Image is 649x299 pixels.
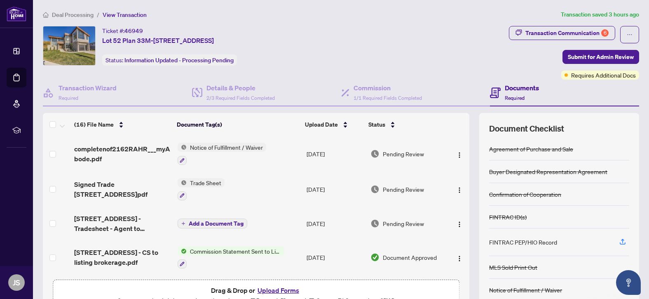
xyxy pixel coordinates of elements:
[383,219,424,228] span: Pending Review
[370,185,380,194] img: Document Status
[303,136,367,172] td: [DATE]
[178,143,187,152] img: Status Icon
[97,10,99,19] li: /
[525,26,609,40] div: Transaction Communication
[453,147,466,160] button: Logo
[187,178,225,187] span: Trade Sheet
[561,10,639,19] article: Transaction saved 3 hours ago
[59,83,117,93] h4: Transaction Wizard
[303,207,367,240] td: [DATE]
[627,32,633,38] span: ellipsis
[370,253,380,262] img: Document Status
[103,11,147,19] span: View Transaction
[489,212,527,221] div: FINTRAC ID(s)
[489,123,564,134] span: Document Checklist
[456,152,463,158] img: Logo
[505,95,525,101] span: Required
[178,219,247,228] button: Add a Document Tag
[489,263,537,272] div: MLS Sold Print Out
[456,221,463,228] img: Logo
[302,113,365,136] th: Upload Date
[187,247,284,256] span: Commission Statement Sent to Listing Brokerage
[43,12,49,18] span: home
[178,143,266,165] button: Status IconNotice of Fulfillment / Waiver
[102,26,143,35] div: Ticket #:
[383,149,424,158] span: Pending Review
[453,217,466,230] button: Logo
[178,218,247,229] button: Add a Document Tag
[568,50,634,64] span: Submit for Admin Review
[124,57,234,64] span: Information Updated - Processing Pending
[206,83,275,93] h4: Details & People
[305,120,338,129] span: Upload Date
[43,26,95,65] img: IMG-X12300050_1.jpg
[255,285,302,296] button: Upload Forms
[562,50,639,64] button: Submit for Admin Review
[368,120,385,129] span: Status
[178,178,187,187] img: Status Icon
[178,247,284,269] button: Status IconCommission Statement Sent to Listing Brokerage
[509,26,615,40] button: Transaction Communication6
[453,183,466,196] button: Logo
[571,71,636,80] span: Requires Additional Docs
[489,285,562,294] div: Notice of Fulfillment / Waiver
[74,120,114,129] span: (16) File Name
[102,54,237,66] div: Status:
[178,178,225,200] button: Status IconTrade Sheet
[453,251,466,264] button: Logo
[211,285,302,296] span: Drag & Drop or
[456,187,463,193] img: Logo
[74,214,171,233] span: [STREET_ADDRESS] - Tradesheet - Agent to review.pdf
[189,221,244,226] span: Add a Document Tag
[52,11,94,19] span: Deal Processing
[124,27,143,35] span: 46949
[489,238,557,247] div: FINTRAC PEP/HIO Record
[489,144,573,153] div: Agreement of Purchase and Sale
[187,143,266,152] span: Notice of Fulfillment / Waiver
[13,277,20,288] span: JS
[7,6,26,21] img: logo
[303,172,367,207] td: [DATE]
[505,83,539,93] h4: Documents
[383,253,437,262] span: Document Approved
[489,167,607,176] div: Buyer Designated Representation Agreement
[616,270,641,295] button: Open asap
[181,221,185,226] span: plus
[303,240,367,275] td: [DATE]
[74,247,171,267] span: [STREET_ADDRESS] - CS to listing brokerage.pdf
[354,95,422,101] span: 1/1 Required Fields Completed
[601,29,609,37] div: 6
[354,83,422,93] h4: Commission
[74,179,171,199] span: Signed Trade [STREET_ADDRESS]pdf
[71,113,173,136] th: (16) File Name
[59,95,78,101] span: Required
[383,185,424,194] span: Pending Review
[489,190,561,199] div: Confirmation of Cooperation
[370,149,380,158] img: Document Status
[178,247,187,256] img: Status Icon
[365,113,445,136] th: Status
[102,35,214,45] span: Lot 52 Plan 33M-[STREET_ADDRESS]
[74,144,171,164] span: completenof2162RAHR___myAbode.pdf
[173,113,302,136] th: Document Tag(s)
[370,219,380,228] img: Document Status
[456,255,463,262] img: Logo
[206,95,275,101] span: 2/3 Required Fields Completed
